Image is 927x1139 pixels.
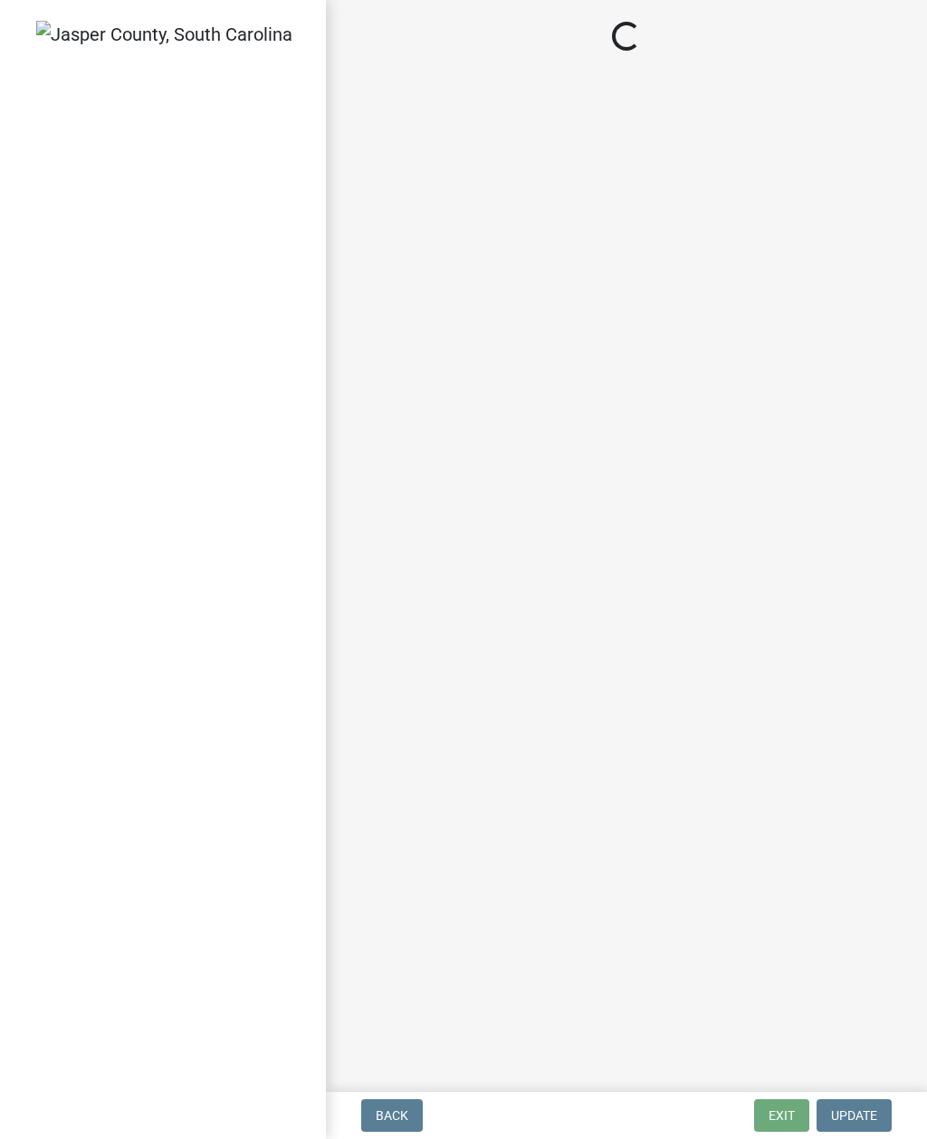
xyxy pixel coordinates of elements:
button: Update [817,1099,892,1132]
span: Update [831,1108,877,1123]
span: Back [376,1108,408,1123]
button: Back [361,1099,423,1132]
img: Jasper County, South Carolina [36,21,292,48]
button: Exit [754,1099,809,1132]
